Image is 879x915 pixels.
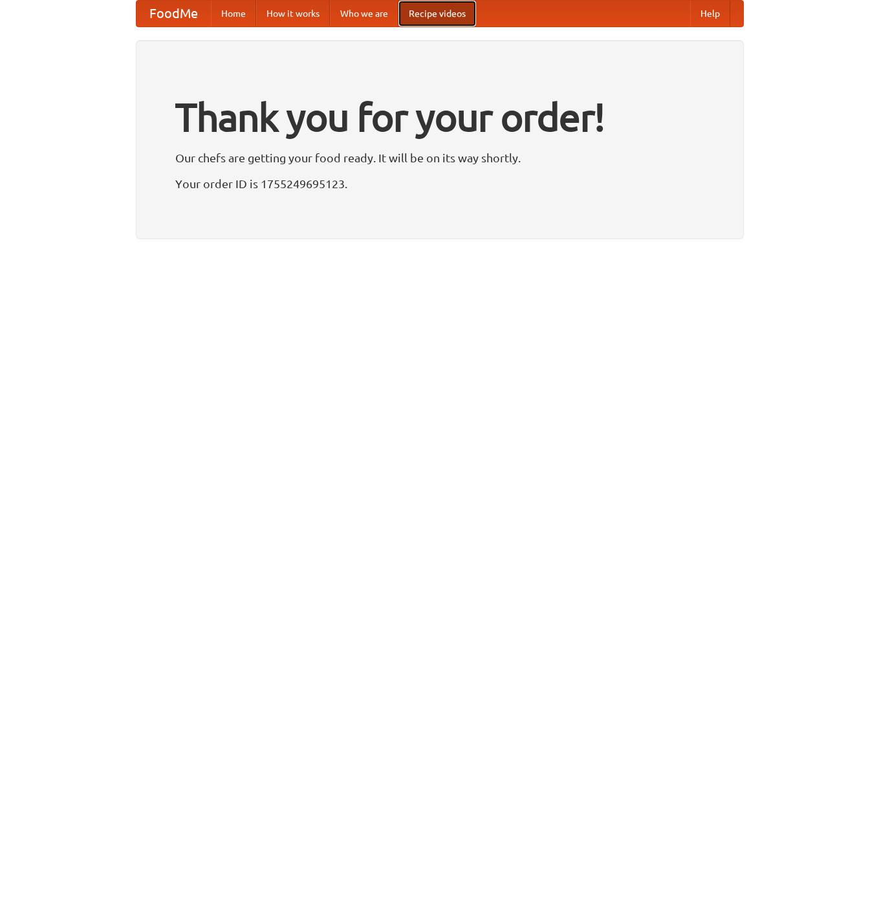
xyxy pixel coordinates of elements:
[175,174,704,193] p: Your order ID is 1755249695123.
[175,148,704,167] p: Our chefs are getting your food ready. It will be on its way shortly.
[256,1,330,27] a: How it works
[175,86,704,148] h1: Thank you for your order!
[211,1,256,27] a: Home
[330,1,398,27] a: Who we are
[690,1,730,27] a: Help
[398,1,476,27] a: Recipe videos
[136,1,211,27] a: FoodMe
